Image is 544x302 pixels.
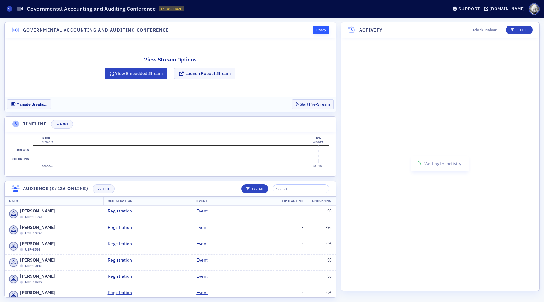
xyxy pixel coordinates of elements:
span: [PERSON_NAME] [20,224,55,231]
div: [DOMAIN_NAME] [490,6,525,12]
div: Offline [20,281,23,284]
div: Offline [20,264,23,267]
span: [PERSON_NAME] [20,208,55,214]
a: Registration [108,241,137,247]
input: Search… [273,184,329,193]
span: [PERSON_NAME] [20,289,55,296]
button: Manage Breaks… [7,99,51,109]
a: Event [196,289,212,296]
td: - [277,271,308,287]
a: Event [196,208,212,214]
span: Profile [529,3,540,15]
td: - [277,222,308,238]
h4: Activity [359,27,383,33]
h4: Audience (0/136 online) [23,185,88,192]
a: Registration [108,273,137,280]
th: Registration [103,196,192,206]
div: Offline [20,232,23,235]
label: Check-ins [11,154,30,163]
time: 32h10m [313,164,325,168]
td: - % [308,222,336,238]
div: Support [458,6,480,12]
div: End [313,136,324,140]
td: - [277,254,308,271]
span: USR-10826 [25,231,42,236]
th: User [5,196,103,206]
a: Event [196,257,212,264]
h4: Governmental Accounting and Auditing Conference [23,27,169,33]
time: 4:30 PM [313,140,324,144]
div: Offline [20,216,23,218]
a: Registration [108,257,137,264]
td: - [277,206,308,222]
div: Offline [20,297,23,300]
a: Event [196,224,212,231]
h2: View Stream Options [105,55,235,64]
div: Start [42,136,53,140]
button: View Embedded Stream [105,68,167,79]
button: Launch Popout Stream [174,68,235,79]
button: [DOMAIN_NAME] [484,7,527,11]
span: [PERSON_NAME] [20,241,55,247]
a: Event [196,273,212,280]
button: Hide [51,120,73,129]
button: Filter [506,26,533,34]
time: 8:20 AM [42,140,53,144]
p: Filter [511,27,528,32]
span: [PERSON_NAME] [20,273,55,280]
th: Check-Ins [308,196,336,206]
button: Filter [241,184,268,193]
h4: Timeline [23,121,47,127]
a: Registration [108,224,137,231]
span: USR-10929 [25,280,42,285]
td: - % [308,271,336,287]
th: Time Active [277,196,308,206]
h1: Governmental Accounting and Auditing Conference [27,5,156,13]
td: - % [308,206,336,222]
button: Hide [93,184,115,193]
div: Hide [102,187,110,191]
a: Event [196,241,212,247]
td: - [277,238,308,254]
a: Registration [108,208,137,214]
td: - % [308,238,336,254]
div: Offline [20,248,23,251]
a: Registration [108,289,137,296]
span: 1 check-ins/hour [473,27,497,32]
span: [PERSON_NAME] [20,257,55,264]
span: USR-8526 [25,247,40,252]
span: LS-4260420 [161,6,182,12]
time: 00h00m [42,164,53,168]
p: Filter [246,186,263,191]
label: Breaks [16,146,30,154]
td: - % [308,254,336,271]
div: Ready [313,26,329,34]
span: USR-8245 [25,296,40,301]
span: USR-11673 [25,214,42,219]
div: Hide [60,123,68,126]
th: Event [192,196,277,206]
button: Start Pre-Stream [292,99,334,109]
span: USR-10118 [25,264,42,269]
